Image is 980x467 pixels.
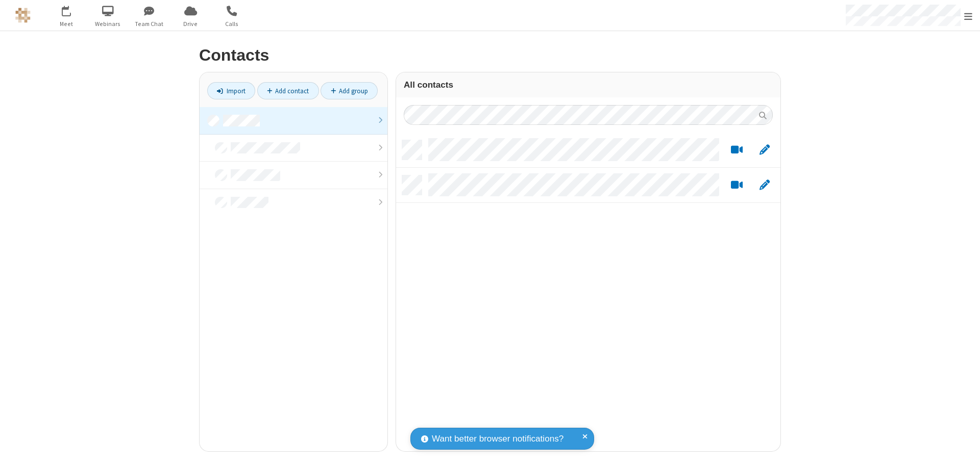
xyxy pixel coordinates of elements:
img: QA Selenium DO NOT DELETE OR CHANGE [15,8,31,23]
span: Calls [213,19,251,29]
button: Edit [754,144,774,157]
span: Drive [171,19,210,29]
button: Edit [754,179,774,192]
div: 1 [69,6,76,13]
a: Import [207,82,255,99]
iframe: Chat [954,440,972,460]
span: Want better browser notifications? [432,432,563,446]
span: Meet [47,19,86,29]
button: Start a video meeting [727,144,747,157]
div: grid [396,133,780,451]
h2: Contacts [199,46,781,64]
button: Start a video meeting [727,179,747,192]
span: Webinars [89,19,127,29]
h3: All contacts [404,80,773,90]
span: Team Chat [130,19,168,29]
a: Add group [321,82,378,99]
a: Add contact [257,82,319,99]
